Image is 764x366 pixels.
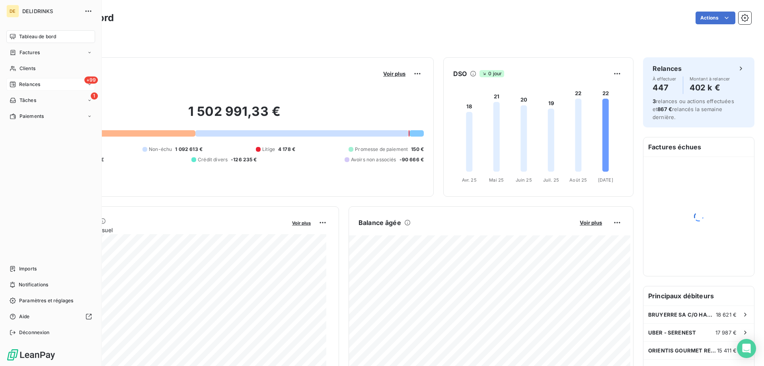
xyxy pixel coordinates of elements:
span: À effectuer [653,76,676,81]
span: 867 € [657,106,672,112]
span: Avoirs non associés [351,156,396,163]
tspan: Juin 25 [516,177,532,183]
tspan: Avr. 25 [462,177,477,183]
button: Actions [696,12,735,24]
span: Non-échu [149,146,172,153]
span: 15 411 € [717,347,737,354]
span: Promesse de paiement [355,146,408,153]
span: 0 jour [479,70,504,77]
span: Paiements [19,113,44,120]
span: Tableau de bord [19,33,56,40]
span: Paramètres et réglages [19,297,73,304]
span: Tâches [19,97,36,104]
div: Open Intercom Messenger [737,339,756,358]
span: 4 178 € [278,146,295,153]
span: Factures [19,49,40,56]
span: Relances [19,81,40,88]
h6: Relances [653,64,682,73]
span: Aide [19,313,30,320]
h4: 447 [653,81,676,94]
h2: 1 502 991,33 € [45,104,424,127]
tspan: Juil. 25 [543,177,559,183]
span: 150 € [411,146,424,153]
div: DE [6,5,19,18]
span: Voir plus [580,219,602,226]
span: Déconnexion [19,329,50,336]
span: 17 987 € [715,329,737,336]
h6: Balance âgée [359,218,401,227]
span: -90 666 € [400,156,424,163]
span: Clients [19,65,35,72]
tspan: Mai 25 [489,177,504,183]
h4: 402 k € [690,81,730,94]
span: Voir plus [383,70,405,77]
span: 1 [91,92,98,100]
h6: Factures échues [643,137,754,157]
tspan: Août 25 [569,177,587,183]
span: UBER - SERENEST [648,329,696,336]
span: relances ou actions effectuées et relancés la semaine dernière. [653,98,734,120]
span: 18 621 € [716,311,737,318]
span: 1 092 613 € [175,146,203,153]
span: ORIENTIS GOURMET REFACTURATION [648,347,717,354]
img: Logo LeanPay [6,348,56,361]
span: Chiffre d'affaires mensuel [45,226,286,234]
span: BRUYERRE SA C/O HANAGROUP [648,311,716,318]
tspan: [DATE] [598,177,613,183]
span: Litige [262,146,275,153]
span: Crédit divers [198,156,228,163]
span: -126 235 € [231,156,257,163]
span: Imports [19,265,37,272]
span: DELIDRINKS [22,8,80,14]
button: Voir plus [381,70,408,77]
button: Voir plus [577,219,604,226]
span: +99 [84,76,98,84]
span: Voir plus [292,220,311,226]
span: Notifications [19,281,48,288]
button: Voir plus [290,219,313,226]
span: 3 [653,98,656,104]
h6: Principaux débiteurs [643,286,754,305]
a: Aide [6,310,95,323]
span: Montant à relancer [690,76,730,81]
h6: DSO [453,69,467,78]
